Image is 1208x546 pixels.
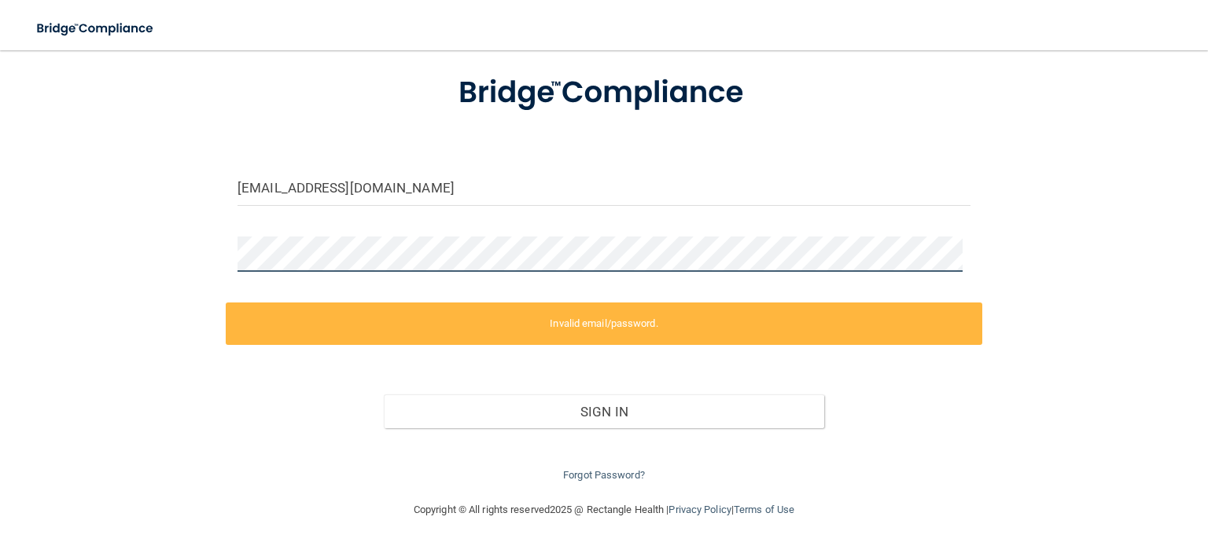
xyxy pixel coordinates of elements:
img: bridge_compliance_login_screen.278c3ca4.svg [24,13,168,45]
div: Copyright © All rights reserved 2025 @ Rectangle Health | | [317,485,891,535]
iframe: Drift Widget Chat Controller [1129,438,1189,497]
label: Invalid email/password. [226,302,982,345]
input: Email [238,170,970,206]
a: Forgot Password? [563,469,645,481]
a: Privacy Policy [668,504,731,515]
a: Terms of Use [734,504,794,515]
button: Sign In [384,394,823,429]
img: bridge_compliance_login_screen.278c3ca4.svg [427,53,782,133]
